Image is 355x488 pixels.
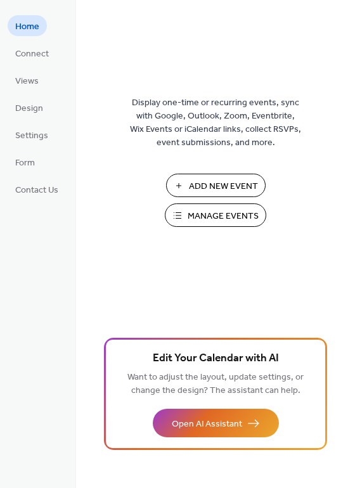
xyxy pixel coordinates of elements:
span: Views [15,75,39,88]
span: Settings [15,129,48,143]
span: Edit Your Calendar with AI [153,350,279,368]
a: Design [8,97,51,118]
a: Settings [8,124,56,145]
a: Views [8,70,46,91]
button: Open AI Assistant [153,409,279,437]
span: Design [15,102,43,115]
span: Contact Us [15,184,58,197]
button: Add New Event [166,174,266,197]
button: Manage Events [165,203,266,227]
a: Contact Us [8,179,66,200]
a: Connect [8,42,56,63]
a: Home [8,15,47,36]
span: Want to adjust the layout, update settings, or change the design? The assistant can help. [127,369,304,399]
span: Add New Event [189,180,258,193]
span: Home [15,20,39,34]
span: Connect [15,48,49,61]
span: Open AI Assistant [172,418,242,431]
span: Display one-time or recurring events, sync with Google, Outlook, Zoom, Eventbrite, Wix Events or ... [130,96,301,150]
a: Form [8,151,42,172]
span: Form [15,157,35,170]
span: Manage Events [188,210,259,223]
